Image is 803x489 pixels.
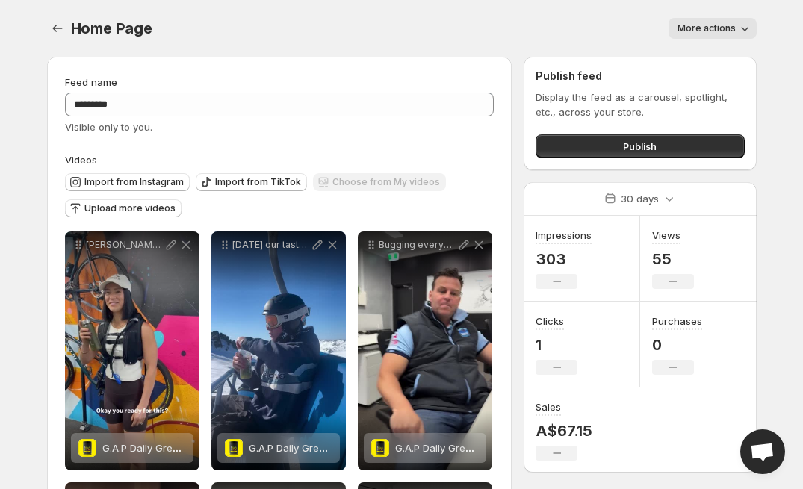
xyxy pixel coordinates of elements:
[669,18,757,39] button: More actions
[71,19,152,37] span: Home Page
[621,191,659,206] p: 30 days
[379,239,456,251] p: Bugging everyone I catch up with to try it out thanks matthewillsmith23 for being a good sport se...
[47,18,68,39] button: Settings
[536,336,577,354] p: 1
[652,228,680,243] h3: Views
[249,442,444,454] span: G.A.P Daily Greens | Aminos | Protein Tub
[86,239,164,251] p: [PERSON_NAME] Yummy Our New Tagline
[536,422,592,440] p: A$67.15
[65,173,190,191] button: Import from Instagram
[652,336,702,354] p: 0
[395,442,590,454] span: G.A.P Daily Greens | Aminos | Protein Tub
[623,139,657,154] span: Publish
[78,439,96,457] img: G.A.P Daily Greens | Aminos | Protein Tub
[232,239,310,251] p: [DATE] our taste testing reached new heights
[225,439,243,457] img: G.A.P Daily Greens | Aminos | Protein Tub
[536,69,744,84] h2: Publish feed
[65,121,152,133] span: Visible only to you.
[211,231,346,470] div: [DATE] our taste testing reached new heightsG.A.P Daily Greens | Aminos | Protein TubG.A.P Daily ...
[652,250,694,268] p: 55
[358,231,492,470] div: Bugging everyone I catch up with to try it out thanks matthewillsmith23 for being a good sport se...
[536,314,564,328] h3: Clicks
[65,76,117,88] span: Feed name
[65,231,199,470] div: [PERSON_NAME] Yummy Our New TaglineG.A.P Daily Greens | Aminos | Protein TubG.A.P Daily Greens | ...
[536,250,592,268] p: 303
[678,22,736,34] span: More actions
[536,134,744,158] button: Publish
[215,176,301,188] span: Import from TikTok
[102,442,297,454] span: G.A.P Daily Greens | Aminos | Protein Tub
[371,439,389,457] img: G.A.P Daily Greens | Aminos | Protein Tub
[740,429,785,474] div: Open chat
[65,199,182,217] button: Upload more videos
[84,176,184,188] span: Import from Instagram
[196,173,307,191] button: Import from TikTok
[65,154,97,166] span: Videos
[536,399,561,414] h3: Sales
[84,202,176,214] span: Upload more videos
[536,228,592,243] h3: Impressions
[536,90,744,119] p: Display the feed as a carousel, spotlight, etc., across your store.
[652,314,702,328] h3: Purchases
